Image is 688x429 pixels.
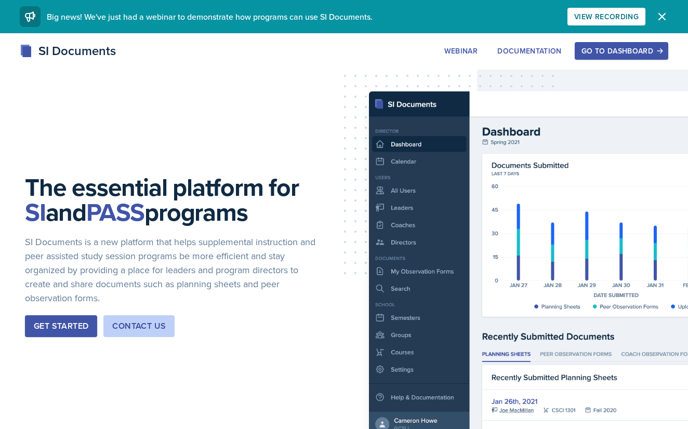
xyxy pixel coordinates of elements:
[25,315,97,337] button: Get Started
[575,42,668,60] button: Go to Dashboard
[581,47,661,55] div: Go to Dashboard
[567,8,645,25] button: View Recording
[574,12,639,21] div: View Recording
[20,42,116,60] div: SI Documents
[103,315,175,337] button: Contact Us
[444,47,478,55] div: Webinar
[438,42,484,60] button: Webinar
[112,320,166,332] div: Contact Us
[497,47,562,55] div: Documentation
[34,320,88,332] div: Get Started
[491,42,568,60] button: Documentation
[47,11,373,22] span: Big news! We've just had a webinar to demonstrate how programs can use SI Documents.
